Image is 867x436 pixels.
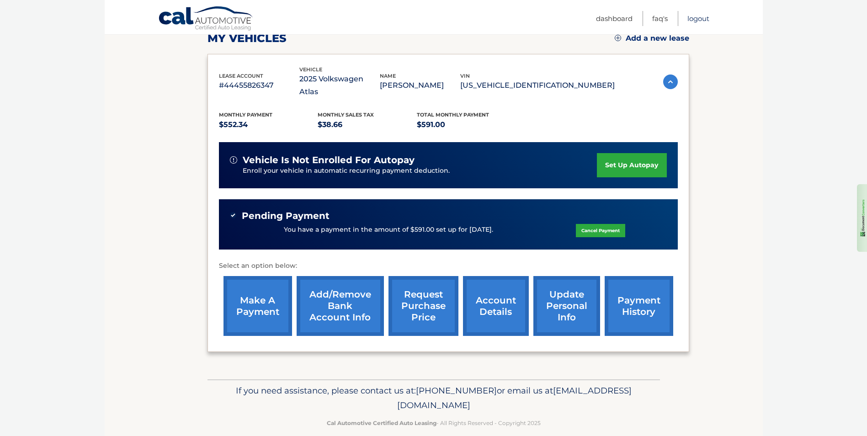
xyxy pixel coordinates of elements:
h2: my vehicles [207,32,287,45]
a: request purchase price [388,276,458,336]
a: account details [463,276,529,336]
span: Pending Payment [242,210,330,222]
span: Monthly sales Tax [318,112,374,118]
span: vehicle is not enrolled for autopay [243,154,415,166]
a: update personal info [533,276,600,336]
a: set up autopay [597,153,666,177]
p: You have a payment in the amount of $591.00 set up for [DATE]. [284,225,493,235]
p: Select an option below: [219,261,678,271]
a: Add/Remove bank account info [297,276,384,336]
a: Cal Automotive [158,6,254,32]
span: vehicle [299,66,322,73]
p: #44455826347 [219,79,299,92]
img: check-green.svg [230,212,236,218]
span: Total Monthly Payment [417,112,489,118]
a: Cancel Payment [576,224,625,237]
img: alert-white.svg [230,156,237,164]
img: add.svg [615,35,621,41]
p: 2025 Volkswagen Atlas [299,73,380,98]
span: name [380,73,396,79]
img: 1EdhxLVo1YiRZ3Z8BN9RqzlQoUKFChUqVNCHvwChSTTdtRxrrAAAAABJRU5ErkJggg== [859,198,866,238]
span: [PHONE_NUMBER] [416,385,497,396]
strong: Cal Automotive Certified Auto Leasing [327,420,436,426]
a: FAQ's [652,11,668,26]
a: Logout [687,11,709,26]
span: [EMAIL_ADDRESS][DOMAIN_NAME] [397,385,632,410]
p: [US_VEHICLE_IDENTIFICATION_NUMBER] [460,79,615,92]
span: lease account [219,73,263,79]
span: Monthly Payment [219,112,272,118]
a: Dashboard [596,11,633,26]
p: [PERSON_NAME] [380,79,460,92]
p: $591.00 [417,118,516,131]
p: Enroll your vehicle in automatic recurring payment deduction. [243,166,597,176]
p: $552.34 [219,118,318,131]
img: accordion-active.svg [663,74,678,89]
p: If you need assistance, please contact us at: or email us at [213,383,654,413]
p: - All Rights Reserved - Copyright 2025 [213,418,654,428]
a: Add a new lease [615,34,689,43]
span: vin [460,73,470,79]
p: $38.66 [318,118,417,131]
a: payment history [605,276,673,336]
a: make a payment [223,276,292,336]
